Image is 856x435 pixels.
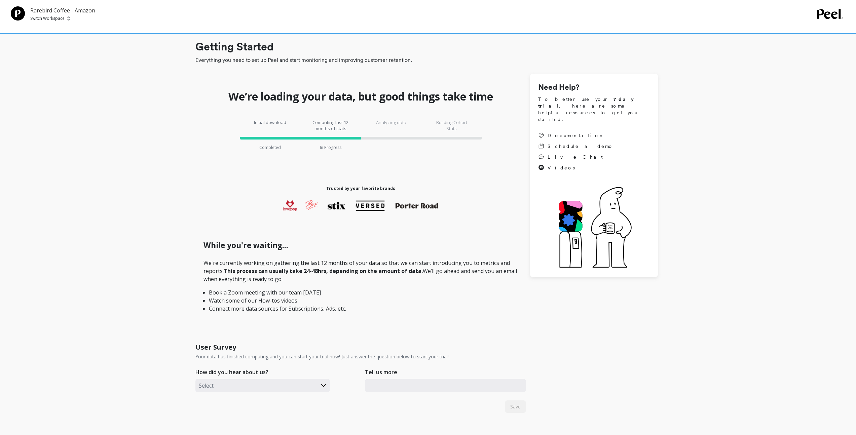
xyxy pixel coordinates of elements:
[326,186,395,191] h1: Trusted by your favorite brands
[195,353,449,360] p: Your data has finished computing and you can start your trial now! Just answer the question below...
[259,145,281,150] p: Completed
[320,145,341,150] p: In Progress
[538,82,650,93] h1: Need Help?
[538,164,613,171] a: Videos
[538,132,613,139] a: Documentation
[538,143,613,150] a: Schedule a demo
[548,132,605,139] span: Documentation
[250,119,290,131] p: Initial download
[548,164,575,171] span: Videos
[224,267,423,275] strong: This process can usually take 24-48hrs, depending on the amount of data.
[538,96,639,109] strong: 7 day trial
[195,39,658,55] h1: Getting Started
[195,56,658,64] span: Everything you need to set up Peel and start monitoring and improving customer retention.
[30,16,65,21] p: Switch Workspace
[209,288,513,296] li: Book a Zoom meeting with our team [DATE]
[548,154,603,160] span: Live Chat
[432,119,472,131] p: Building Cohort Stats
[195,368,268,376] p: How did you hear about us?
[203,240,518,251] h1: While you're waiting...
[195,343,236,352] h1: User Survey
[310,119,351,131] p: Computing last 12 months of stats
[30,6,95,14] p: Rarebird Coffee - Amazon
[67,16,70,21] img: picker
[203,259,518,313] p: We're currently working on gathering the last 12 months of your data so that we can start introdu...
[365,368,397,376] p: Tell us more
[209,305,513,313] li: Connect more data sources for Subscriptions, Ads, etc.
[371,119,411,131] p: Analyzing data
[548,143,613,150] span: Schedule a demo
[228,90,493,103] h1: We’re loading your data, but good things take time
[538,96,650,123] span: To better use your , here are some helpful resources to get you started.
[209,296,513,305] li: Watch some of our How-tos videos
[11,6,25,21] img: Team Profile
